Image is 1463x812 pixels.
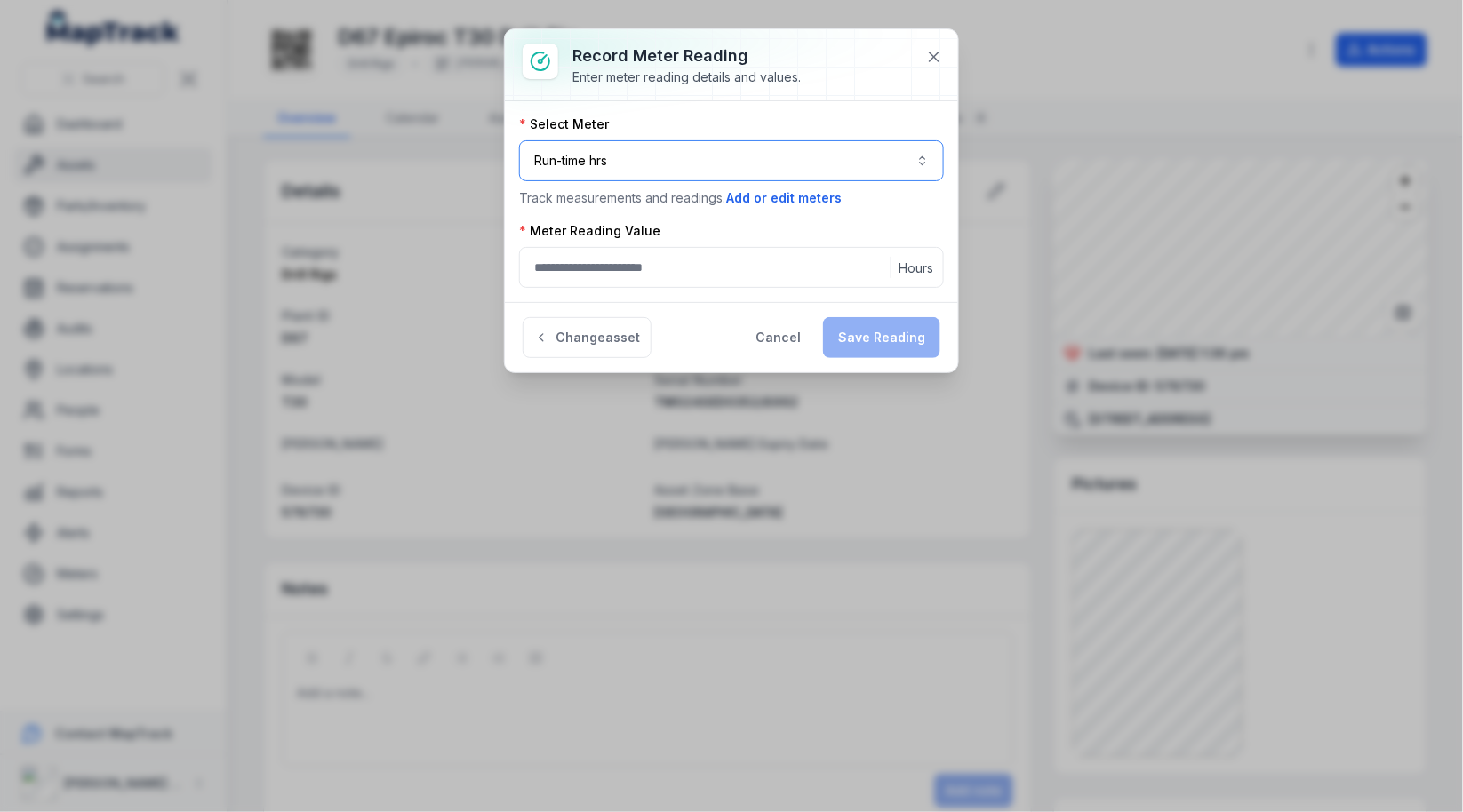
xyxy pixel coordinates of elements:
p: Track measurements and readings. [519,188,944,208]
label: Meter Reading Value [519,222,660,240]
h3: Record meter reading [572,44,801,68]
button: Cancel [740,317,816,358]
button: Run-time hrs [519,140,944,181]
button: Add or edit meters [725,188,843,208]
button: Changeasset [523,317,652,358]
label: Select Meter [519,115,609,133]
input: :r91:-form-item-label [519,247,944,288]
div: Enter meter reading details and values. [572,68,801,86]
